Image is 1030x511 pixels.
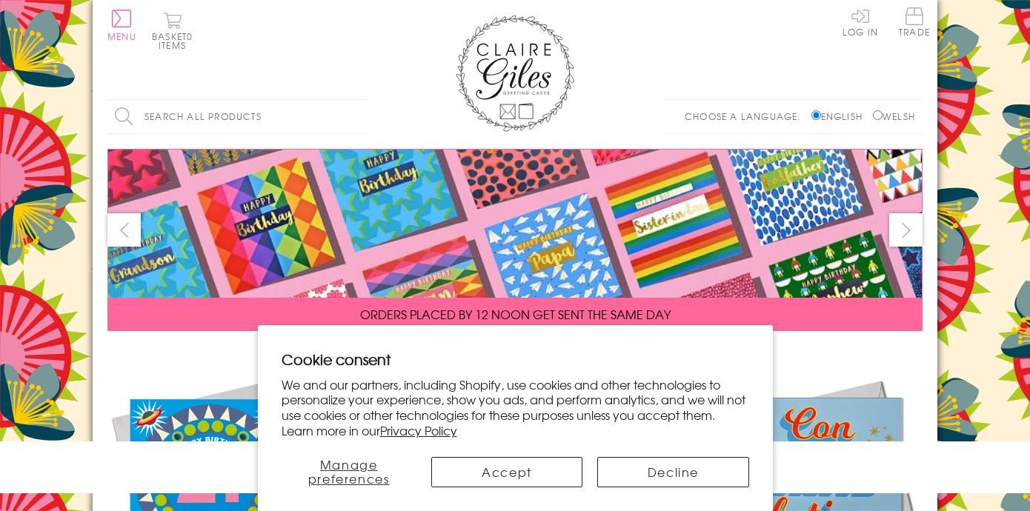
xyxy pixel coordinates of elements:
button: Decline [597,457,748,487]
input: Welsh [873,110,883,120]
span: Menu [107,30,136,43]
h2: Cookie consent [282,349,749,370]
p: Choose a language: [685,110,808,123]
input: Search [352,100,367,133]
input: English [811,110,821,120]
span: 0 items [159,30,193,52]
button: Accept [431,457,582,487]
button: Basket0 items [152,12,193,50]
a: Privacy Policy [380,421,457,439]
a: Trade [899,7,930,39]
input: Search all products [107,100,367,133]
button: prev [107,213,141,247]
p: We and our partners, including Shopify, use cookies and other technologies to personalize your ex... [282,377,749,438]
label: Welsh [873,110,915,123]
span: Manage preferences [308,455,390,487]
button: Menu [107,10,136,41]
button: next [889,213,923,247]
img: Claire Giles Greetings Cards [456,15,574,132]
div: Carousel Pagination [107,342,923,365]
span: ORDERS PLACED BY 12 NOON GET SENT THE SAME DAY [360,305,671,323]
a: Log In [843,7,878,36]
label: English [811,110,870,123]
span: Trade [899,7,930,36]
button: Manage preferences [282,457,416,487]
